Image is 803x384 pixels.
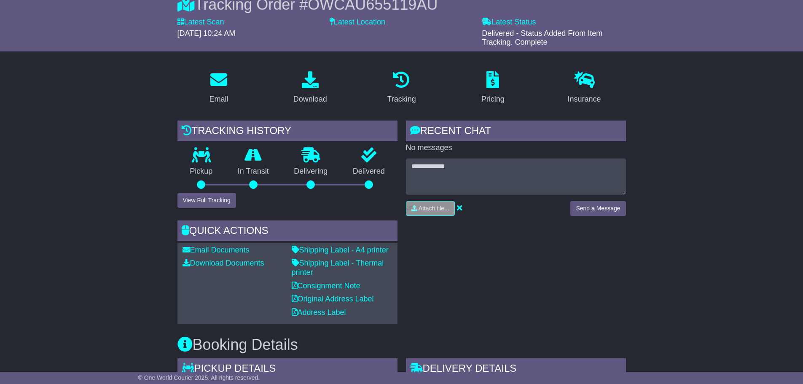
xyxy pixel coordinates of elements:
[177,220,397,243] div: Quick Actions
[482,18,536,27] label: Latest Status
[292,282,360,290] a: Consignment Note
[406,358,626,381] div: Delivery Details
[292,246,389,254] a: Shipping Label - A4 printer
[288,68,333,108] a: Download
[570,201,626,216] button: Send a Message
[406,121,626,143] div: RECENT CHAT
[292,295,374,303] a: Original Address Label
[177,336,626,353] h3: Booking Details
[482,29,602,47] span: Delivered - Status Added From Item Tracking. Complete
[177,121,397,143] div: Tracking history
[177,167,226,176] p: Pickup
[340,167,397,176] p: Delivered
[406,143,626,153] p: No messages
[177,29,236,38] span: [DATE] 10:24 AM
[481,94,505,105] div: Pricing
[476,68,510,108] a: Pricing
[282,167,341,176] p: Delivering
[292,308,346,317] a: Address Label
[330,18,385,27] label: Latest Location
[183,259,264,267] a: Download Documents
[562,68,607,108] a: Insurance
[177,358,397,381] div: Pickup Details
[138,374,260,381] span: © One World Courier 2025. All rights reserved.
[381,68,421,108] a: Tracking
[177,18,224,27] label: Latest Scan
[183,246,250,254] a: Email Documents
[387,94,416,105] div: Tracking
[292,259,384,277] a: Shipping Label - Thermal printer
[204,68,234,108] a: Email
[568,94,601,105] div: Insurance
[293,94,327,105] div: Download
[177,193,236,208] button: View Full Tracking
[209,94,228,105] div: Email
[225,167,282,176] p: In Transit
